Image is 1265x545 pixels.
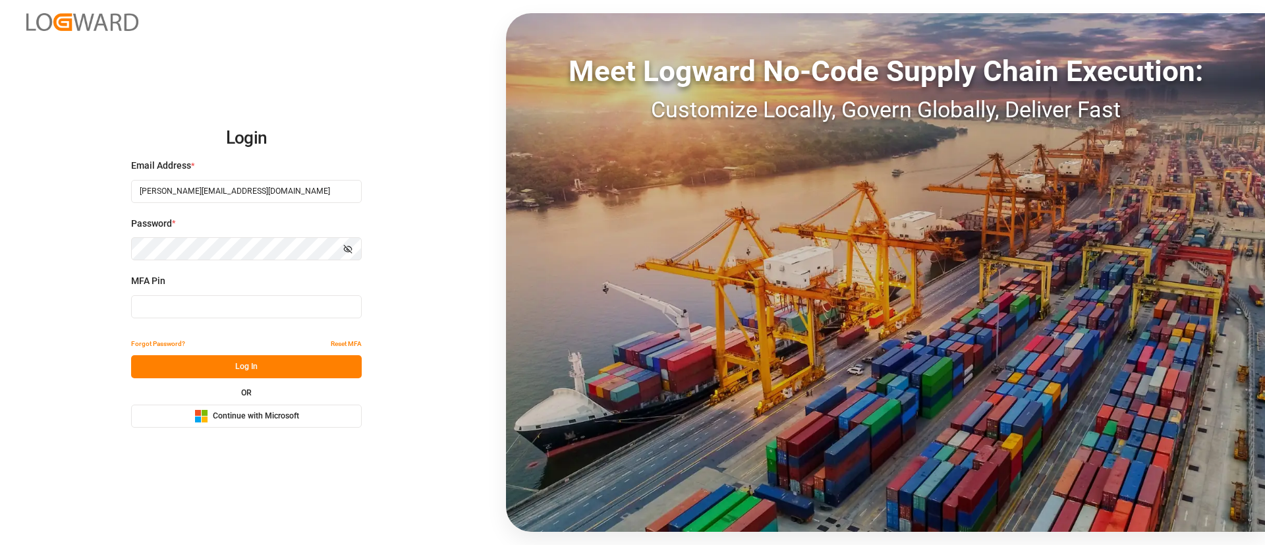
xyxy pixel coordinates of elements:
span: Password [131,217,172,231]
button: Log In [131,355,362,378]
span: MFA Pin [131,274,165,288]
div: Meet Logward No-Code Supply Chain Execution: [506,49,1265,93]
span: Continue with Microsoft [213,411,299,422]
span: Email Address [131,159,191,173]
input: Enter your email [131,180,362,203]
div: Customize Locally, Govern Globally, Deliver Fast [506,93,1265,127]
h2: Login [131,117,362,159]
button: Reset MFA [331,332,362,355]
img: Logward_new_orange.png [26,13,138,31]
button: Continue with Microsoft [131,405,362,428]
small: OR [241,389,252,397]
button: Forgot Password? [131,332,185,355]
